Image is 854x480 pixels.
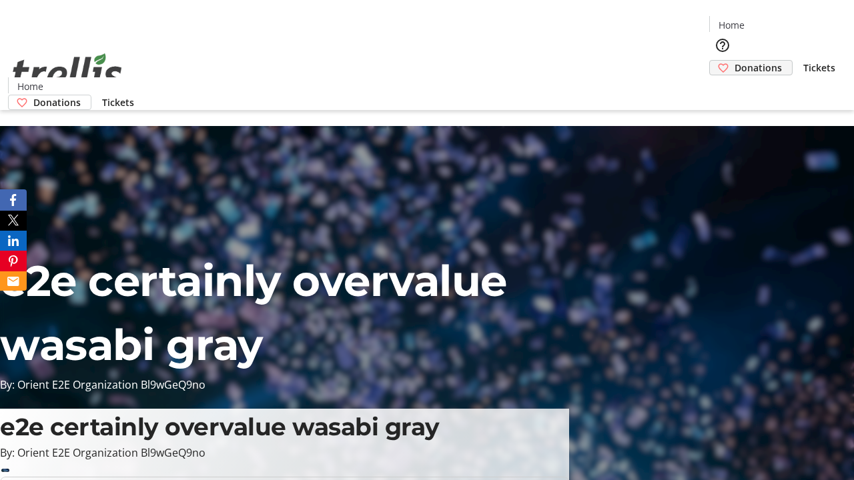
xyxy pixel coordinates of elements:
[709,32,736,59] button: Help
[709,75,736,102] button: Cart
[793,61,846,75] a: Tickets
[735,61,782,75] span: Donations
[102,95,134,109] span: Tickets
[803,61,835,75] span: Tickets
[719,18,745,32] span: Home
[17,79,43,93] span: Home
[9,79,51,93] a: Home
[91,95,145,109] a: Tickets
[33,95,81,109] span: Donations
[8,39,127,105] img: Orient E2E Organization Bl9wGeQ9no's Logo
[709,60,793,75] a: Donations
[710,18,753,32] a: Home
[8,95,91,110] a: Donations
